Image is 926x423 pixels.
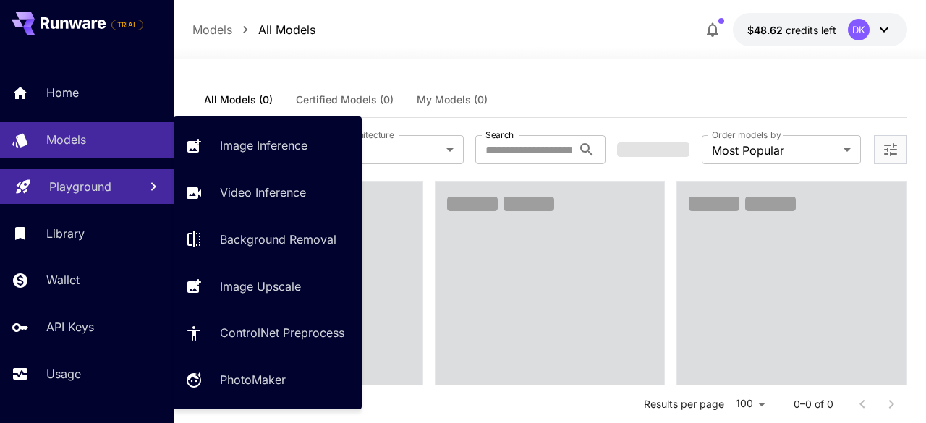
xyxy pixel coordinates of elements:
span: TRIAL [112,20,143,30]
span: Add your payment card to enable full platform functionality. [111,16,143,33]
a: PhotoMaker [174,362,362,398]
p: Models [46,131,86,148]
p: ControlNet Preprocess [220,324,344,341]
p: Library [46,225,85,242]
a: Video Inference [174,175,362,210]
a: ControlNet Preprocess [174,315,362,351]
a: Image Upscale [174,268,362,304]
div: DK [848,19,870,40]
p: 0–0 of 0 [794,397,833,411]
span: Certified Models (0) [296,93,394,106]
button: $48.61744 [733,13,907,46]
label: Architecture [344,129,394,141]
label: Order models by [712,129,781,141]
p: PhotoMaker [220,371,286,388]
p: Results per page [644,397,724,411]
div: $48.61744 [747,22,836,38]
p: API Keys [46,318,94,336]
span: Most Popular [712,142,838,159]
div: 100 [730,393,770,414]
span: All [344,142,441,159]
p: Playground [49,178,111,195]
nav: breadcrumb [192,21,315,38]
p: Video Inference [220,184,306,201]
a: Image Inference [174,128,362,163]
a: Background Removal [174,222,362,257]
span: $48.62 [747,24,786,36]
button: Open more filters [882,141,899,159]
p: Home [46,84,79,101]
p: Image Inference [220,137,307,154]
p: All Models [258,21,315,38]
p: Image Upscale [220,278,301,295]
p: Usage [46,365,81,383]
p: Models [192,21,232,38]
p: Wallet [46,271,80,289]
p: Background Removal [220,231,336,248]
span: All Models (0) [204,93,273,106]
span: credits left [786,24,836,36]
label: Search [485,129,514,141]
span: My Models (0) [417,93,488,106]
